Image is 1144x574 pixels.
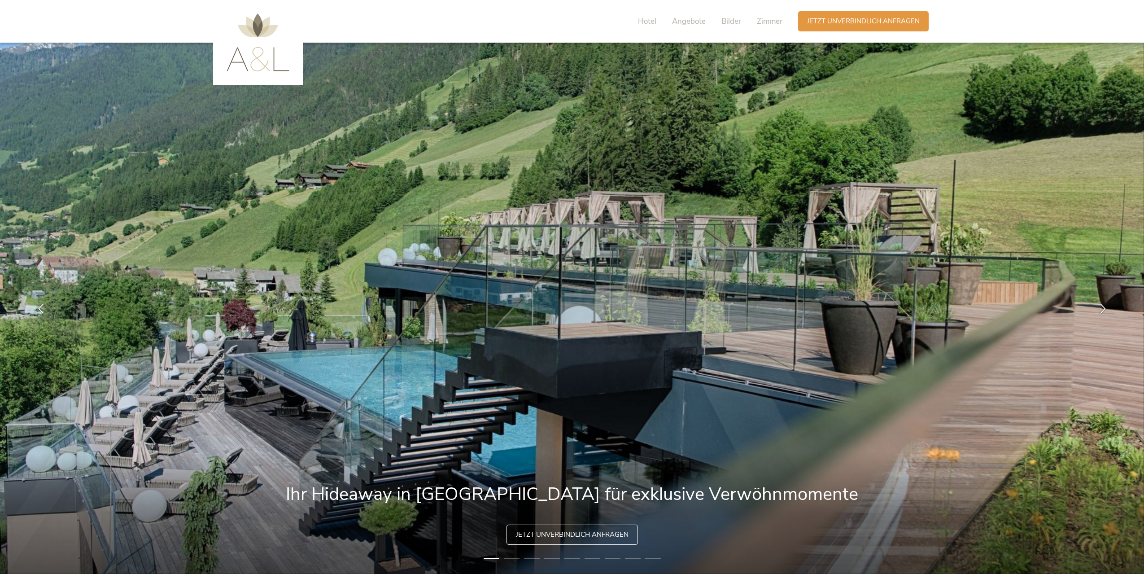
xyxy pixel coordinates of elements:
img: AMONTI & LUNARIS Wellnessresort [227,13,289,71]
span: Jetzt unverbindlich anfragen [516,530,629,539]
span: Zimmer [757,16,782,26]
span: Jetzt unverbindlich anfragen [807,17,920,26]
span: Hotel [638,16,656,26]
span: Angebote [672,16,706,26]
span: Bilder [721,16,741,26]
